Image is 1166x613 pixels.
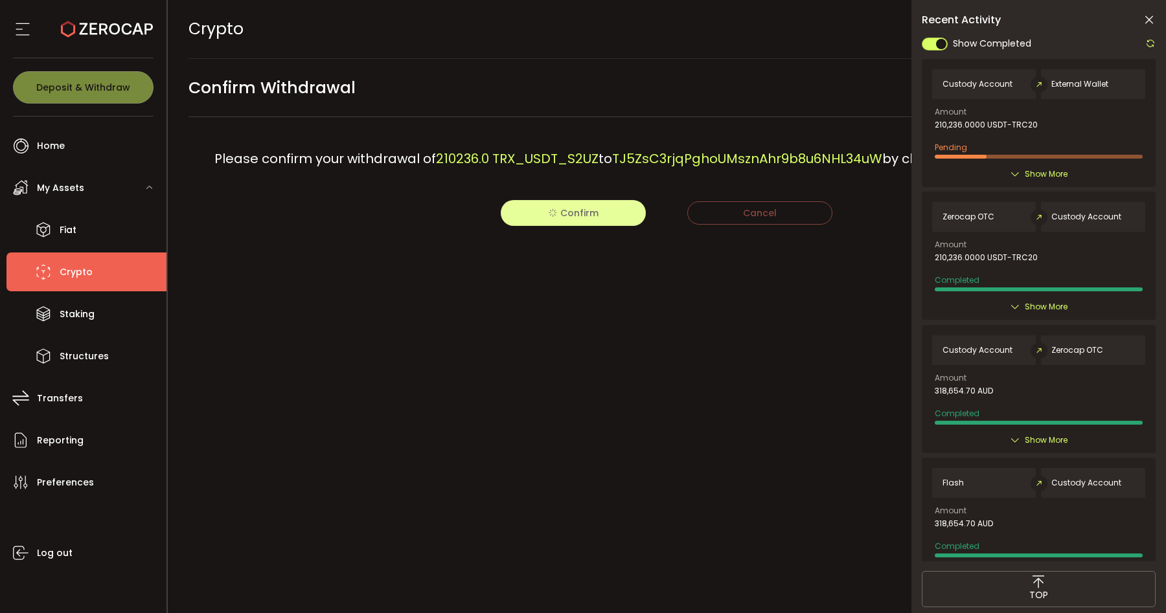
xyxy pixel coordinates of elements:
[882,150,1066,168] span: by clicking on the link below.
[743,206,777,219] span: Cancel
[37,431,84,450] span: Reporting
[214,150,436,168] span: Please confirm your withdrawal of
[37,137,65,155] span: Home
[189,73,356,102] span: Confirm Withdrawal
[60,221,76,240] span: Fiat
[436,150,599,168] span: 210236.0 TRX_USDT_S2UZ
[37,389,83,408] span: Transfers
[37,179,84,197] span: My Assets
[612,150,882,168] span: TJ5ZsC3rjqPghoUMsznAhr9b8u6NHL34uW
[1029,588,1048,602] span: TOP
[189,17,244,40] span: Crypto
[60,263,93,282] span: Crypto
[60,305,95,324] span: Staking
[60,347,109,366] span: Structures
[36,83,130,92] span: Deposit & Withdraw
[687,201,832,225] button: Cancel
[13,71,154,104] button: Deposit & Withdraw
[922,15,1001,25] span: Recent Activity
[37,473,94,492] span: Preferences
[599,150,612,168] span: to
[1101,551,1166,613] iframe: Chat Widget
[37,544,73,563] span: Log out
